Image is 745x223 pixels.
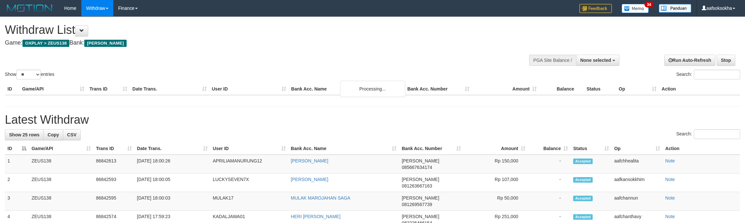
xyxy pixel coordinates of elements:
td: aafchhealita [612,155,663,174]
th: Game/API [20,83,87,95]
th: User ID [209,83,289,95]
td: [DATE] 18:00:05 [134,174,210,192]
td: Rp 107,000 [463,174,528,192]
a: Note [665,158,675,163]
td: 86842593 [93,174,134,192]
span: [PERSON_NAME] [402,158,439,163]
td: ZEUS138 [29,174,93,192]
td: - [528,174,571,192]
h1: Latest Withdraw [5,113,740,126]
td: Rp 50,000 [463,192,528,211]
td: aafchannun [612,192,663,211]
a: Stop [717,55,735,66]
label: Search: [676,129,740,139]
td: APRILIAMANURUNG12 [210,155,288,174]
span: Accepted [573,196,593,201]
a: MULAK MAROJAHAN SAGA [291,195,351,201]
td: 2 [5,174,29,192]
span: [PERSON_NAME] [84,40,126,47]
div: PGA Site Balance / [529,55,576,66]
td: Rp 150,000 [463,155,528,174]
input: Search: [694,70,740,79]
th: User ID: activate to sort column ascending [210,143,288,155]
th: Status: activate to sort column ascending [571,143,612,155]
button: None selected [576,55,619,66]
th: Date Trans.: activate to sort column ascending [134,143,210,155]
a: Show 25 rows [5,129,44,140]
h1: Withdraw List [5,23,490,36]
th: Bank Acc. Number [405,83,472,95]
span: Accepted [573,177,593,183]
span: None selected [580,58,611,63]
th: Op [616,83,659,95]
td: [DATE] 18:00:26 [134,155,210,174]
a: Run Auto-Refresh [664,55,715,66]
span: Copy 081263667163 to clipboard [402,183,432,188]
span: Copy 085667634174 to clipboard [402,165,432,170]
span: OXPLAY > ZEUS138 [22,40,69,47]
a: Note [665,195,675,201]
td: ZEUS138 [29,192,93,211]
a: Note [665,214,675,219]
div: Processing... [340,81,405,97]
th: Bank Acc. Number: activate to sort column ascending [399,143,463,155]
th: Trans ID [87,83,130,95]
th: Amount [472,83,539,95]
span: Accepted [573,214,593,220]
td: 1 [5,155,29,174]
select: Showentries [16,70,41,79]
td: - [528,155,571,174]
th: ID [5,83,20,95]
td: [DATE] 18:00:03 [134,192,210,211]
input: Search: [694,129,740,139]
th: Action [663,143,740,155]
th: Date Trans. [130,83,209,95]
label: Show entries [5,70,54,79]
img: Button%20Memo.svg [622,4,649,13]
th: Bank Acc. Name [289,83,405,95]
td: LUCKYSEVEN7X [210,174,288,192]
a: Copy [43,129,63,140]
th: Op: activate to sort column ascending [612,143,663,155]
span: Copy 081269567739 to clipboard [402,202,432,207]
td: 86842595 [93,192,134,211]
span: 34 [644,2,653,7]
label: Search: [676,70,740,79]
a: [PERSON_NAME] [291,177,328,182]
th: Game/API: activate to sort column ascending [29,143,93,155]
th: Status [584,83,616,95]
a: [PERSON_NAME] [291,158,328,163]
a: Note [665,177,675,182]
td: 86842613 [93,155,134,174]
th: Bank Acc. Name: activate to sort column ascending [288,143,399,155]
span: [PERSON_NAME] [402,177,439,182]
img: Feedback.jpg [579,4,612,13]
td: - [528,192,571,211]
span: [PERSON_NAME] [402,214,439,219]
a: CSV [63,129,81,140]
th: Amount: activate to sort column ascending [463,143,528,155]
img: MOTION_logo.png [5,3,54,13]
td: aafkansokkhim [612,174,663,192]
span: Accepted [573,159,593,164]
span: CSV [67,132,76,137]
span: Show 25 rows [9,132,39,137]
th: Balance [539,83,584,95]
th: Action [659,83,740,95]
td: MULAK17 [210,192,288,211]
h4: Game: Bank: [5,40,490,46]
span: Copy [48,132,59,137]
th: Balance: activate to sort column ascending [528,143,571,155]
td: 3 [5,192,29,211]
th: Trans ID: activate to sort column ascending [93,143,134,155]
td: ZEUS138 [29,155,93,174]
img: panduan.png [659,4,691,13]
a: HERI [PERSON_NAME] [291,214,340,219]
span: [PERSON_NAME] [402,195,439,201]
th: ID: activate to sort column descending [5,143,29,155]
